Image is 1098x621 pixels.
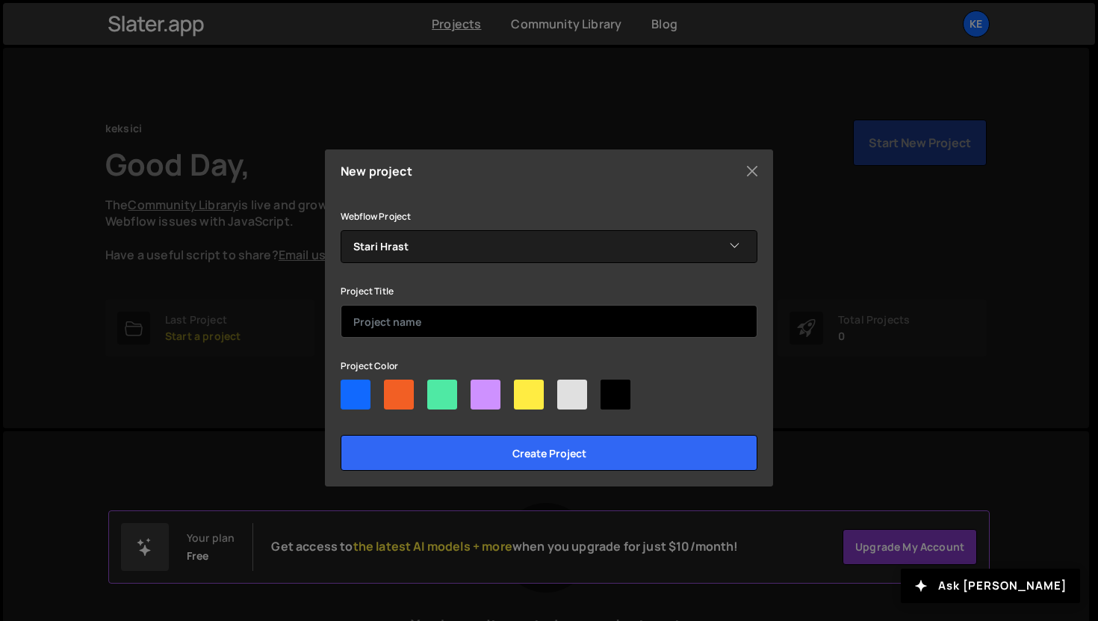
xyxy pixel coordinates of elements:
input: Project name [341,305,757,338]
h5: New project [341,165,412,177]
label: Project Color [341,359,398,374]
label: Project Title [341,284,394,299]
label: Webflow Project [341,209,411,224]
button: Close [741,160,763,182]
input: Create project [341,435,757,471]
button: Ask [PERSON_NAME] [901,569,1080,603]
